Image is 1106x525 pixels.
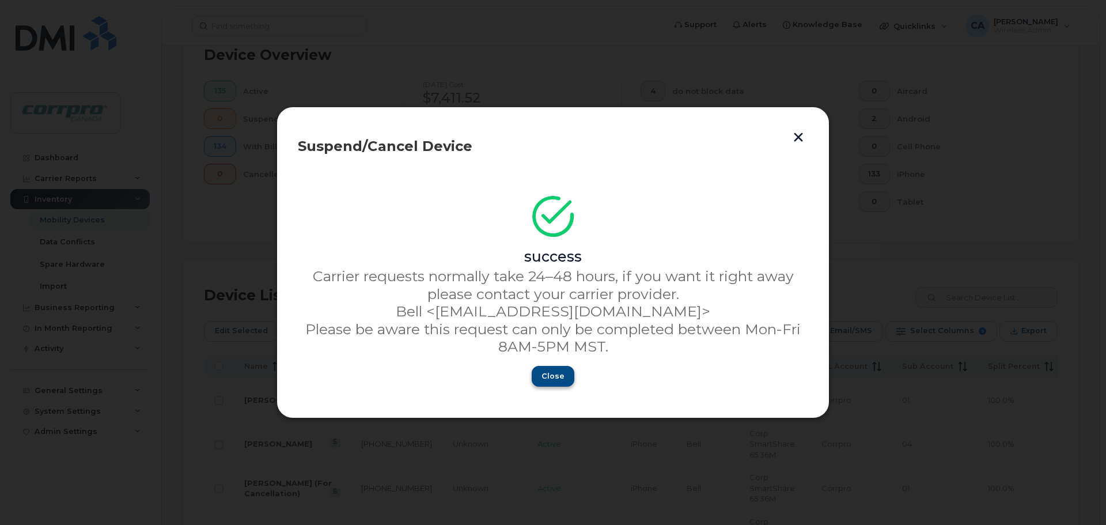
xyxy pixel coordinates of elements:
span: Close [541,371,565,382]
button: Close [532,366,574,387]
div: success [298,248,808,265]
div: Suspend/Cancel Device [298,139,808,153]
p: Carrier requests normally take 24–48 hours, if you want it right away please contact your carrier... [298,267,808,303]
p: Please be aware this request can only be completed between Mon-Fri 8AM-5PM MST. [298,320,808,356]
p: Bell <[EMAIL_ADDRESS][DOMAIN_NAME]> [298,303,808,320]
